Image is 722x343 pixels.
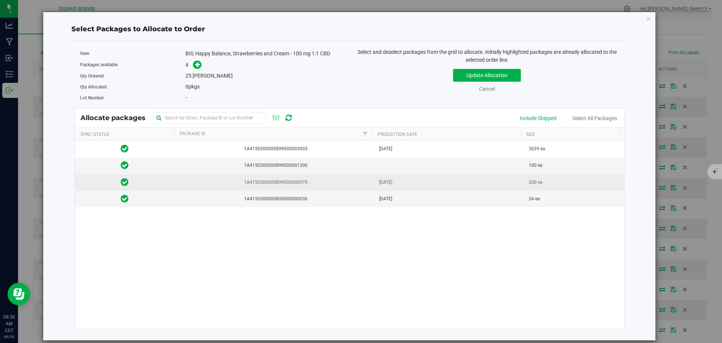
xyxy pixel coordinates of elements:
span: 1A4150300000899000000036 [179,195,370,203]
a: Production Date [378,132,417,137]
span: pkgs [185,84,200,90]
span: [DATE] [379,179,392,186]
span: In Sync [121,177,129,188]
input: Search by Strain, Package ID or Lot Number [153,112,266,123]
button: Update Allocation [453,69,521,82]
span: 1A4150300000899000001300 [179,162,370,169]
a: Select All Packages [572,115,617,121]
label: Packages available [80,61,186,68]
span: 25 [185,73,191,79]
label: Qty Allocated [80,84,186,90]
span: 0 [185,84,188,90]
span: 1A4150300000899000000970 [179,179,370,186]
label: Item [80,50,186,57]
span: 1A4150300000899000003003 [179,145,370,152]
iframe: Resource center [8,283,30,305]
span: 100 ea [529,162,543,169]
span: Select and deselect packages from the grid to allocate. Initially highlighted packages are alread... [358,49,617,63]
span: [DATE] [379,195,392,203]
span: In Sync [121,194,129,204]
span: 24 ea [529,195,540,203]
span: [PERSON_NAME] [193,73,233,79]
a: Size [526,132,535,137]
span: Allocate packages [80,114,153,122]
span: 200 ea [529,179,543,186]
label: Lot Number [80,95,186,101]
span: - [185,95,187,101]
span: 4 [185,62,188,68]
a: Package Id [180,131,205,136]
a: Cancel [479,86,495,92]
span: 3039 ea [529,145,545,152]
div: Include Shipped [520,114,557,122]
a: Filter [359,128,372,140]
div: Select Packages to Allocate to Order [71,24,627,34]
label: Qty Ordered [80,73,186,79]
div: BIG Happy Balance, Strawberries and Cream - 100 mg 1:1 CBD [185,50,344,58]
a: Sync Status [80,132,109,137]
span: [DATE] [379,145,392,152]
span: In Sync [121,143,129,154]
span: In Sync [121,160,129,171]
